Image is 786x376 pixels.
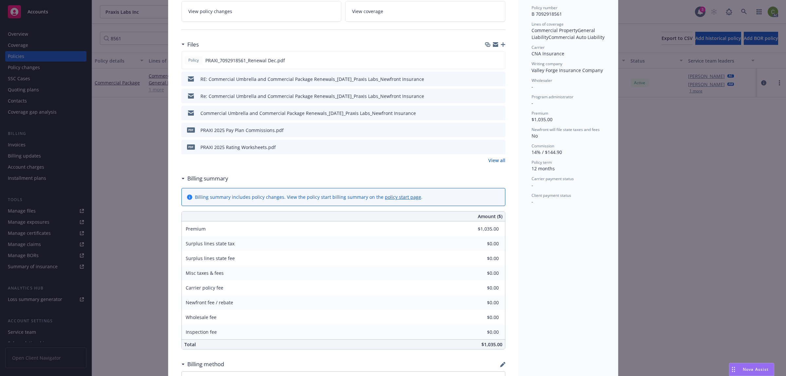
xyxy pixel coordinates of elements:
span: Surplus lines state fee [186,255,235,261]
span: - [532,84,533,90]
div: Re: Commercial Umbrella and Commercial Package Renewals_[DATE]_Praxis Labs_Newfront Insurance [200,93,424,100]
div: RE: Commercial Umbrella and Commercial Package Renewals_[DATE]_Praxis Labs_Newfront Insurance [200,76,424,83]
span: Program administrator [532,94,573,100]
div: PRAXI 2025 Pay Plan Commissions.pdf [200,127,284,134]
span: Inspection fee [186,329,217,335]
span: $1,035.00 [481,341,502,348]
span: Client payment status [532,193,571,198]
span: View coverage [352,8,383,15]
span: View policy changes [188,8,232,15]
span: - [532,100,533,106]
button: download file [486,57,491,64]
button: preview file [497,93,503,100]
button: download file [486,127,492,134]
button: Nova Assist [729,363,774,376]
h3: Billing method [187,360,224,368]
span: Amount ($) [478,213,502,220]
div: Billing summary includes policy changes. View the policy start billing summary on the . [195,194,422,200]
span: Premium [186,226,206,232]
input: 0.00 [460,268,503,278]
div: Billing summary [181,174,228,183]
span: pdf [187,144,195,149]
a: View coverage [345,1,505,22]
span: Policy number [532,5,557,10]
span: Carrier [532,45,545,50]
div: Billing method [181,360,224,368]
span: Premium [532,110,548,116]
input: 0.00 [460,298,503,308]
h3: Files [187,40,199,49]
span: Wholesaler [532,78,552,83]
span: Misc taxes & fees [186,270,224,276]
span: Commercial Property [532,27,578,33]
a: View all [488,157,505,164]
button: download file [486,110,492,117]
span: - [532,182,533,188]
a: policy start page [385,194,421,200]
h3: Billing summary [187,174,228,183]
input: 0.00 [460,224,503,234]
button: download file [486,93,492,100]
input: 0.00 [460,283,503,293]
span: PRAXI_7092918561_Renewal Dec.pdf [205,57,285,64]
span: No [532,133,538,139]
input: 0.00 [460,327,503,337]
span: Wholesale fee [186,314,216,320]
div: PRAXI 2025 Rating Worksheets.pdf [200,144,276,151]
span: 12 months [532,165,555,172]
span: Valley Forge Insurance Company [532,67,603,73]
span: Carrier payment status [532,176,574,181]
span: Commission [532,143,554,149]
span: - [532,198,533,205]
span: pdf [187,127,195,132]
span: Total [184,341,196,348]
button: download file [486,76,492,83]
span: Policy term [532,160,552,165]
span: Writing company [532,61,562,66]
span: Newfront fee / rebate [186,299,233,306]
input: 0.00 [460,239,503,249]
button: preview file [496,57,502,64]
button: preview file [497,76,503,83]
span: Surplus lines state tax [186,240,234,247]
button: preview file [497,127,503,134]
span: B 7092918561 [532,11,562,17]
span: CNA Insurance [532,50,564,57]
input: 0.00 [460,312,503,322]
button: preview file [497,144,503,151]
a: View policy changes [181,1,342,22]
span: Newfront will file state taxes and fees [532,127,600,132]
span: 14% / $144.90 [532,149,562,155]
div: Commercial Umbrella and Commercial Package Renewals_[DATE]_Praxis Labs_Newfront Insurance [200,110,416,117]
span: Policy [187,57,200,63]
span: Nova Assist [743,367,769,372]
div: Drag to move [729,363,738,376]
div: Files [181,40,199,49]
button: download file [486,144,492,151]
span: Commercial Auto Liability [549,34,605,40]
span: General Liability [532,27,596,40]
span: Carrier policy fee [186,285,223,291]
button: preview file [497,110,503,117]
span: Lines of coverage [532,21,564,27]
span: $1,035.00 [532,116,552,122]
input: 0.00 [460,254,503,263]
